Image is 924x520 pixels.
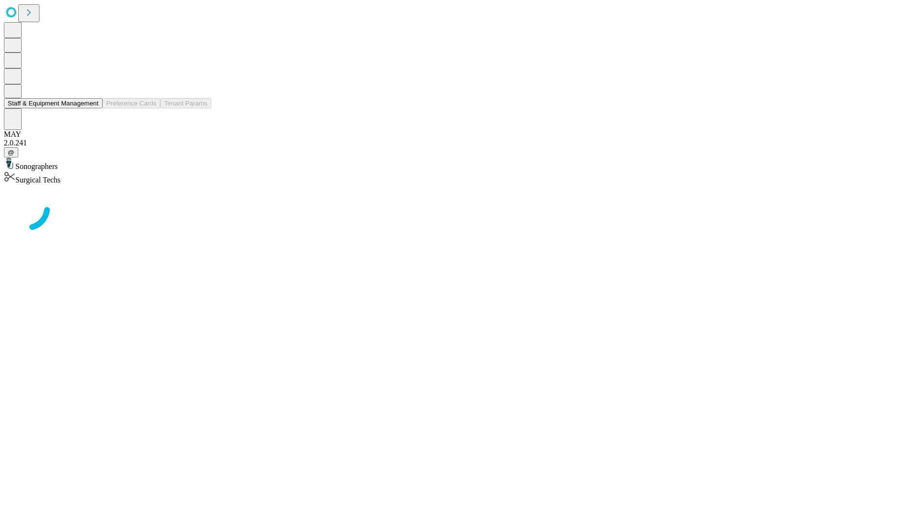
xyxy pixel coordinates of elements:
[4,171,920,184] div: Surgical Techs
[103,98,160,108] button: Preference Cards
[4,98,103,108] button: Staff & Equipment Management
[160,98,211,108] button: Tenant Params
[8,149,14,156] span: @
[4,139,920,147] div: 2.0.241
[4,157,920,171] div: Sonographers
[4,147,18,157] button: @
[4,130,920,139] div: MAY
